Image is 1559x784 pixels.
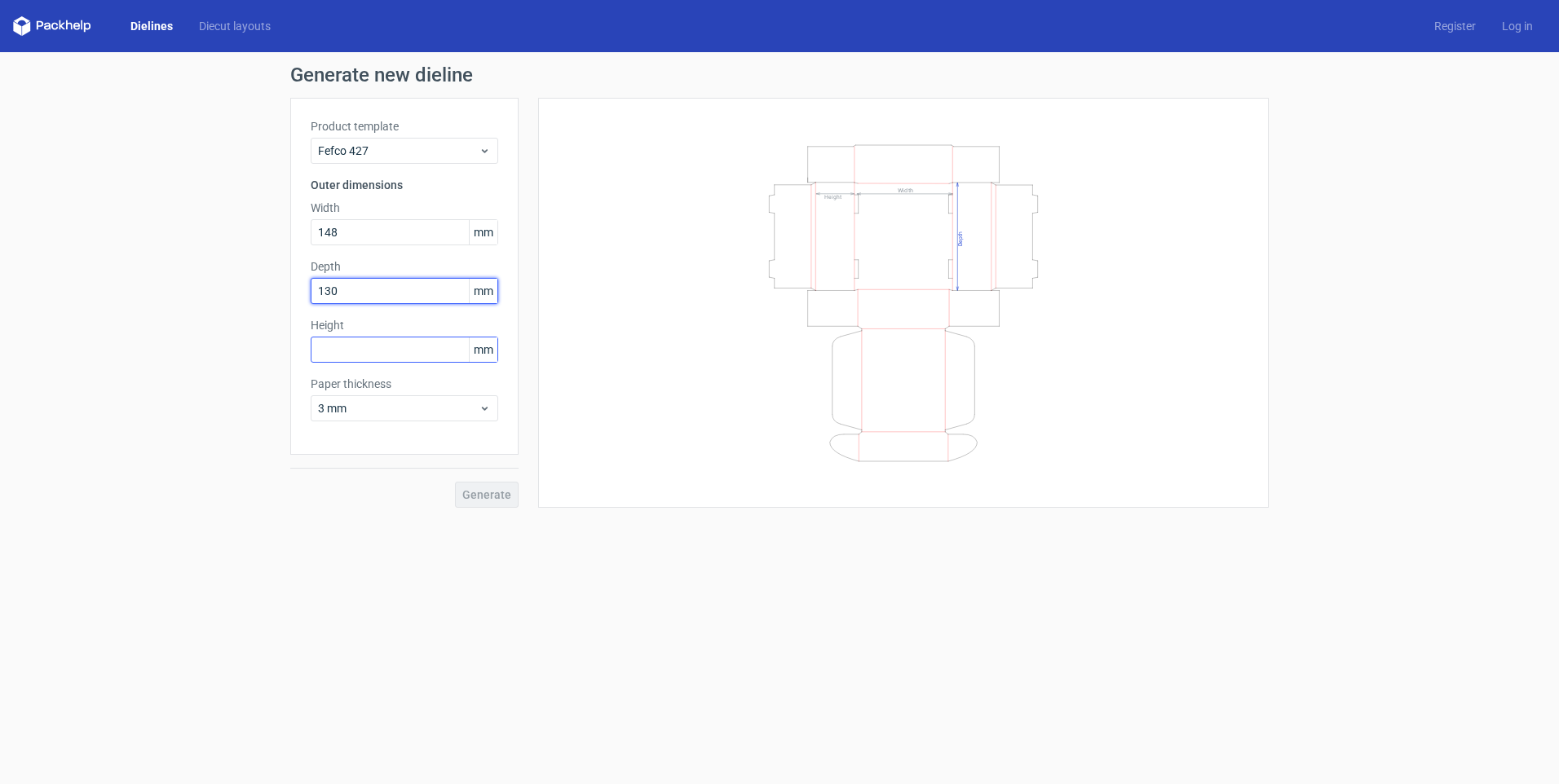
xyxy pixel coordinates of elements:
a: Diecut layouts [186,18,284,34]
h3: Outer dimensions [311,177,498,193]
a: Log in [1489,18,1546,34]
span: 3 mm [318,400,479,416]
text: Width [898,186,913,193]
label: Width [311,200,498,216]
label: Paper thickness [311,376,498,392]
label: Height [311,317,498,333]
label: Product template [311,118,498,134]
label: Depth [311,258,498,275]
a: Dielines [117,18,186,34]
text: Height [824,193,841,200]
span: mm [469,220,497,244]
span: mm [469,279,497,303]
text: Depth [957,231,964,245]
a: Register [1421,18,1489,34]
span: Fefco 427 [318,143,479,159]
span: mm [469,337,497,362]
h1: Generate new dieline [290,65,1269,85]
